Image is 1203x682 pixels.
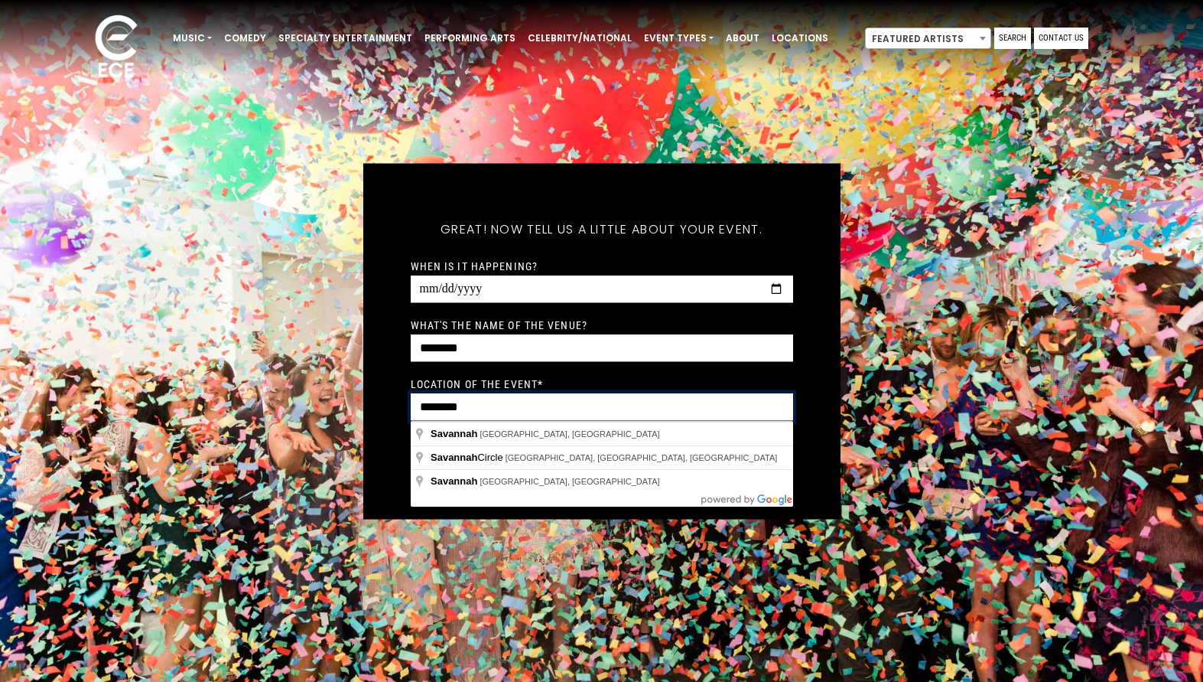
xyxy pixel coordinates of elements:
a: Search [994,28,1031,49]
a: Music [167,25,218,51]
span: Savannah [431,475,477,487]
span: Savannah [431,428,477,439]
span: [GEOGRAPHIC_DATA], [GEOGRAPHIC_DATA], [GEOGRAPHIC_DATA] [506,453,778,462]
label: When is it happening? [411,259,538,272]
span: Savannah [431,452,477,463]
label: What's the name of the venue? [411,318,587,331]
h5: Great! Now tell us a little about your event. [411,201,793,256]
span: [GEOGRAPHIC_DATA], [GEOGRAPHIC_DATA] [480,429,659,439]
span: [GEOGRAPHIC_DATA], [GEOGRAPHIC_DATA] [480,477,659,486]
a: Performing Arts [418,25,522,51]
span: Featured Artists [865,28,991,49]
a: Celebrity/National [522,25,638,51]
a: Specialty Entertainment [272,25,418,51]
span: Featured Artists [866,28,990,50]
a: Comedy [218,25,272,51]
label: Location of the event [411,377,544,390]
a: About [720,25,766,51]
a: Locations [766,25,834,51]
img: ece_new_logo_whitev2-1.png [78,11,154,85]
a: Event Types [638,25,720,51]
span: Circle [431,452,506,463]
a: Contact Us [1034,28,1088,49]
